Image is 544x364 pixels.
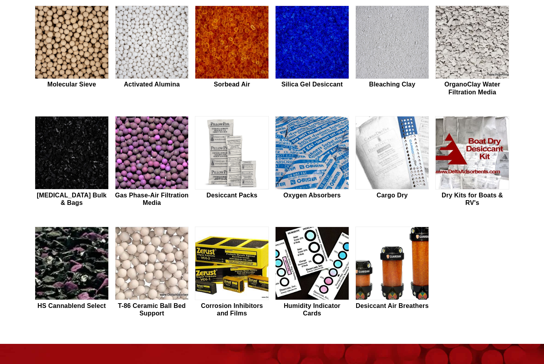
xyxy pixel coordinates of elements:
[115,227,189,319] a: T-86 Ceramic Ball Bed Support
[195,116,269,208] a: Desiccant Packs
[275,6,349,98] a: Silica Gel Desiccant
[35,116,109,208] a: [MEDICAL_DATA] Bulk & Bags
[275,192,349,199] h2: Oxygen Absorbers
[115,116,189,208] a: Gas Phase-Air Filtration Media
[115,81,189,88] h2: Activated Alumina
[195,192,269,199] h2: Desiccant Packs
[35,81,109,88] h2: Molecular Sieve
[355,192,429,199] h2: Cargo Dry
[195,227,269,319] a: Corrosion Inhibitors and Films
[355,81,429,88] h2: Bleaching Clay
[355,302,429,310] h2: Desiccant Air Breathers
[355,227,429,319] a: Desiccant Air Breathers
[35,227,109,319] a: HS Cannablend Select
[35,6,109,98] a: Molecular Sieve
[115,6,189,98] a: Activated Alumina
[275,302,349,317] h2: Humidity Indicator Cards
[355,6,429,98] a: Bleaching Clay
[435,81,509,96] h2: OrganoClay Water Filtration Media
[35,192,109,207] h2: [MEDICAL_DATA] Bulk & Bags
[195,6,269,98] a: Sorbead Air
[355,116,429,208] a: Cargo Dry
[435,116,509,208] a: Dry Kits for Boats & RV's
[195,302,269,317] h2: Corrosion Inhibitors and Films
[275,227,349,319] a: Humidity Indicator Cards
[275,81,349,88] h2: Silica Gel Desiccant
[275,116,349,208] a: Oxygen Absorbers
[195,81,269,88] h2: Sorbead Air
[35,302,109,310] h2: HS Cannablend Select
[435,6,509,98] a: OrganoClay Water Filtration Media
[435,192,509,207] h2: Dry Kits for Boats & RV's
[115,302,189,317] h2: T-86 Ceramic Ball Bed Support
[115,192,189,207] h2: Gas Phase-Air Filtration Media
